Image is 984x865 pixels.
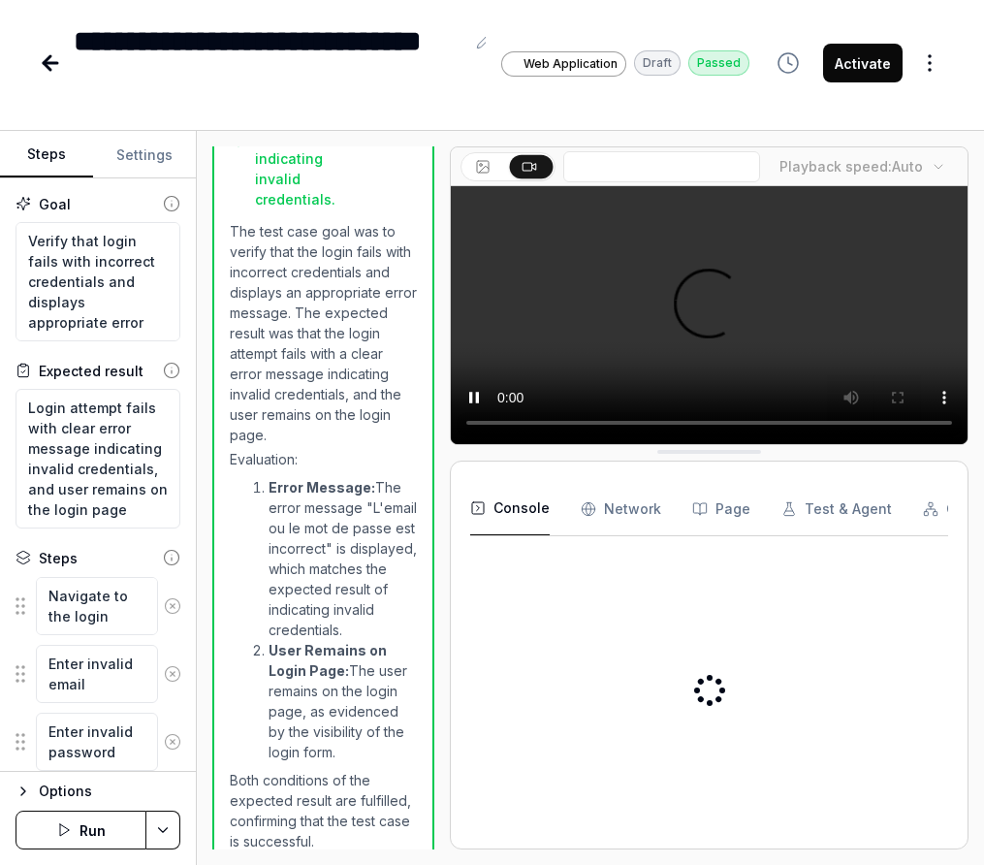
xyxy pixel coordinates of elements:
[16,644,180,704] div: Suggestions
[269,477,417,640] li: The error message "L'email ou le mot de passe est incorrect" is displayed, which matches the expe...
[269,479,375,496] strong: Error Message:
[779,156,923,176] div: Playback speed:
[692,482,750,536] button: Page
[16,811,146,849] button: Run
[634,50,681,76] div: Draft
[230,770,417,851] p: Both conditions of the expected result are fulfilled, confirming that the test case is successful.
[269,642,387,679] strong: User Remains on Login Page:
[39,780,180,803] div: Options
[16,576,180,636] div: Suggestions
[93,132,196,178] button: Settings
[39,194,71,214] div: Goal
[230,449,417,469] p: Evaluation:
[39,361,143,381] div: Expected result
[765,44,811,82] button: View version history
[524,55,618,73] span: Web Application
[16,780,180,803] button: Options
[581,482,661,536] button: Network
[16,712,180,772] div: Suggestions
[470,482,550,536] button: Console
[688,50,749,76] div: Passed
[255,67,365,209] div: The login attempt failed with a clear error message indicating invalid credentials.
[39,548,78,568] div: Steps
[158,655,187,693] button: Remove step
[781,482,892,536] button: Test & Agent
[230,221,417,445] p: The test case goal was to verify that the login fails with incorrect credentials and displays an ...
[158,722,187,761] button: Remove step
[823,44,903,82] button: Activate
[269,640,417,762] li: The user remains on the login page, as evidenced by the visibility of the login form.
[158,587,187,625] button: Remove step
[501,50,626,77] a: Web Application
